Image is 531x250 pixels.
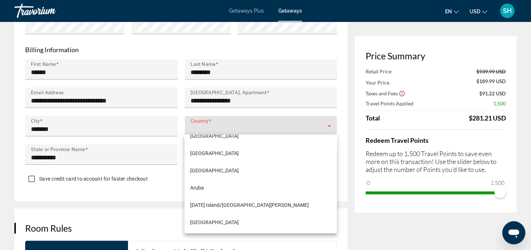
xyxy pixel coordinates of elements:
[190,132,239,140] span: [GEOGRAPHIC_DATA]
[502,221,525,244] iframe: Button to launch messaging window
[190,149,239,158] span: [GEOGRAPHIC_DATA]
[190,218,239,227] span: [GEOGRAPHIC_DATA]
[190,201,309,209] span: [DATE] Island/[GEOGRAPHIC_DATA][PERSON_NAME]
[190,166,239,175] span: [GEOGRAPHIC_DATA]
[190,183,204,192] span: Aruba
